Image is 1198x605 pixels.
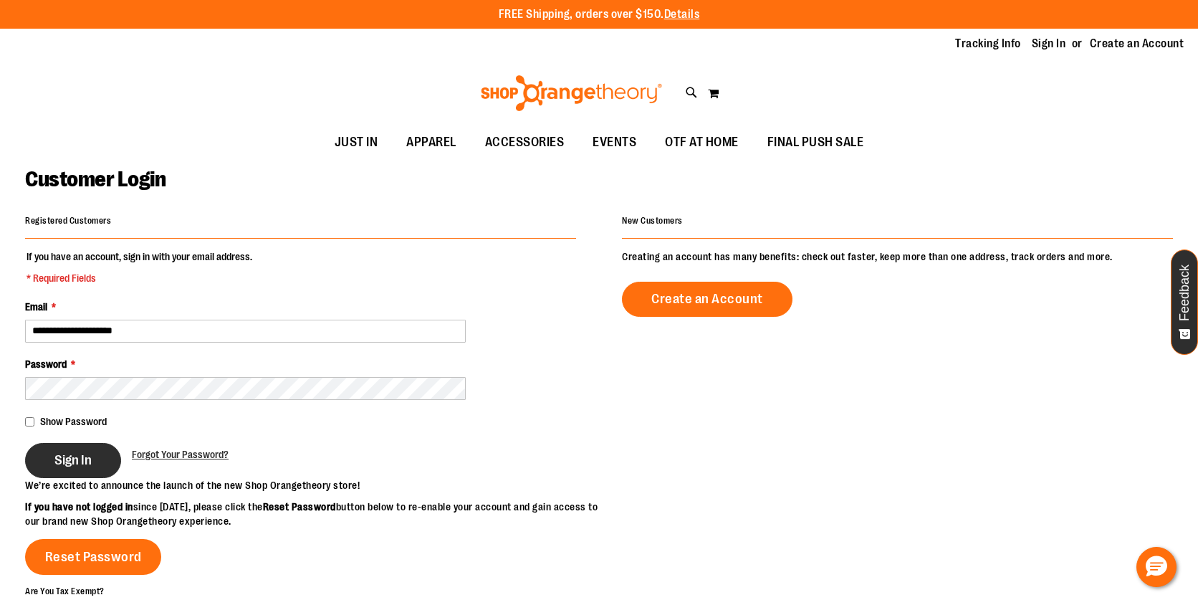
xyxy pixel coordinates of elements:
legend: If you have an account, sign in with your email address. [25,249,254,285]
p: FREE Shipping, orders over $150. [499,6,700,23]
a: Forgot Your Password? [132,447,229,462]
span: Email [25,301,47,313]
span: JUST IN [335,126,378,158]
strong: If you have not logged in [25,501,133,513]
p: since [DATE], please click the button below to re-enable your account and gain access to our bran... [25,500,599,528]
span: EVENTS [593,126,636,158]
span: Show Password [40,416,107,427]
a: Tracking Info [955,36,1021,52]
span: Forgot Your Password? [132,449,229,460]
span: Reset Password [45,549,142,565]
a: ACCESSORIES [471,126,579,159]
a: APPAREL [392,126,471,159]
span: Sign In [54,452,92,468]
a: Sign In [1032,36,1066,52]
strong: New Customers [622,216,683,226]
button: Feedback - Show survey [1171,249,1198,355]
a: Details [664,8,700,21]
a: Reset Password [25,539,161,575]
a: Create an Account [1090,36,1184,52]
p: Creating an account has many benefits: check out faster, keep more than one address, track orders... [622,249,1173,264]
a: EVENTS [578,126,651,159]
span: Customer Login [25,167,166,191]
a: Create an Account [622,282,792,317]
span: APPAREL [406,126,456,158]
p: We’re excited to announce the launch of the new Shop Orangetheory store! [25,478,599,492]
a: JUST IN [320,126,393,159]
span: OTF AT HOME [665,126,739,158]
span: FINAL PUSH SALE [767,126,864,158]
a: FINAL PUSH SALE [753,126,878,159]
strong: Are You Tax Exempt? [25,586,105,596]
button: Hello, have a question? Let’s chat. [1136,547,1177,587]
span: Password [25,358,67,370]
span: * Required Fields [27,271,252,285]
button: Sign In [25,443,121,478]
span: Create an Account [651,291,763,307]
span: Feedback [1178,265,1192,321]
span: ACCESSORIES [485,126,565,158]
strong: Registered Customers [25,216,111,226]
strong: Reset Password [263,501,336,513]
img: Shop Orangetheory [479,75,664,111]
a: OTF AT HOME [651,126,753,159]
